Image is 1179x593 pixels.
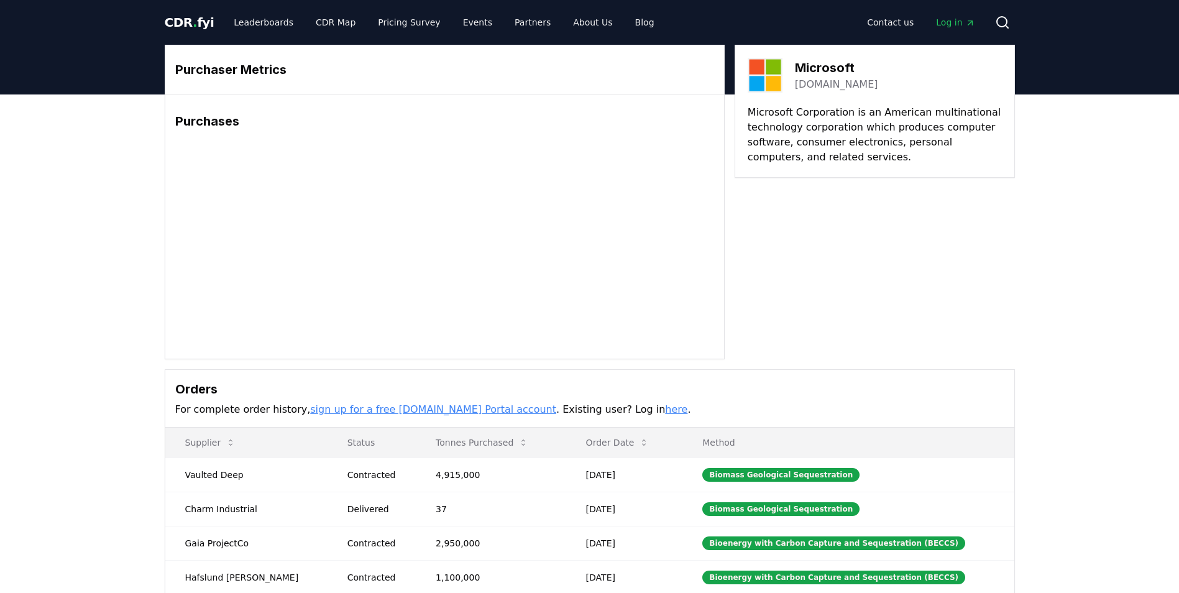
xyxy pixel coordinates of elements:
[416,457,566,492] td: 4,915,000
[926,11,984,34] a: Log in
[795,58,878,77] h3: Microsoft
[692,436,1004,449] p: Method
[453,11,502,34] a: Events
[416,526,566,560] td: 2,950,000
[625,11,664,34] a: Blog
[347,571,406,584] div: Contracted
[175,430,246,455] button: Supplier
[665,403,687,415] a: here
[857,11,984,34] nav: Main
[576,430,659,455] button: Order Date
[310,403,556,415] a: sign up for a free [DOMAIN_NAME] Portal account
[165,14,214,31] a: CDR.fyi
[416,492,566,526] td: 37
[224,11,303,34] a: Leaderboards
[748,58,782,93] img: Microsoft-logo
[702,536,965,550] div: Bioenergy with Carbon Capture and Sequestration (BECCS)
[165,15,214,30] span: CDR fyi
[563,11,622,34] a: About Us
[702,502,860,516] div: Biomass Geological Sequestration
[165,492,328,526] td: Charm Industrial
[936,16,975,29] span: Log in
[566,492,683,526] td: [DATE]
[566,457,683,492] td: [DATE]
[748,105,1002,165] p: Microsoft Corporation is an American multinational technology corporation which produces computer...
[165,457,328,492] td: Vaulted Deep
[426,430,538,455] button: Tonnes Purchased
[795,77,878,92] a: [DOMAIN_NAME]
[368,11,450,34] a: Pricing Survey
[505,11,561,34] a: Partners
[347,537,406,549] div: Contracted
[224,11,664,34] nav: Main
[566,526,683,560] td: [DATE]
[347,469,406,481] div: Contracted
[175,60,714,79] h3: Purchaser Metrics
[702,571,965,584] div: Bioenergy with Carbon Capture and Sequestration (BECCS)
[347,503,406,515] div: Delivered
[175,112,714,131] h3: Purchases
[337,436,406,449] p: Status
[702,468,860,482] div: Biomass Geological Sequestration
[306,11,365,34] a: CDR Map
[175,402,1004,417] p: For complete order history, . Existing user? Log in .
[857,11,924,34] a: Contact us
[193,15,197,30] span: .
[175,380,1004,398] h3: Orders
[165,526,328,560] td: Gaia ProjectCo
